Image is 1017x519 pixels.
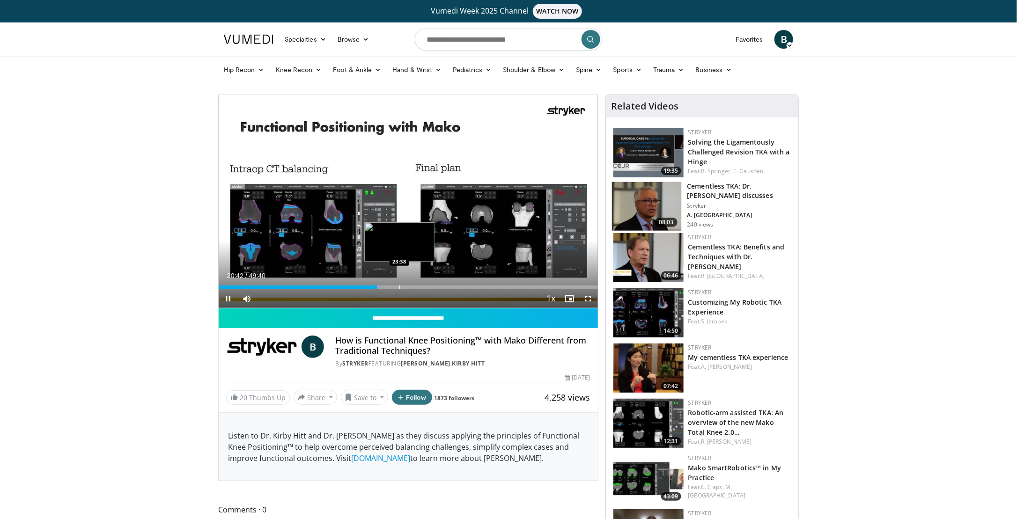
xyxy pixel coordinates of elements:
[701,363,752,371] a: A. [PERSON_NAME]
[565,373,590,382] div: [DATE]
[332,30,375,49] a: Browse
[661,437,681,446] span: 12:31
[648,60,690,79] a: Trauma
[218,60,270,79] a: Hip Recon
[447,60,497,79] a: Pediatrics
[219,285,598,289] div: Progress Bar
[335,359,590,368] div: By FEATURING ,
[452,359,485,367] a: Kirby Hitt
[226,390,290,405] a: 20 Thumbs Up
[730,30,769,49] a: Favorites
[219,289,237,308] button: Pause
[237,289,256,308] button: Mute
[613,288,684,337] img: 26055920-f7a6-407f-820a-2bd18e419f3d.150x105_q85_crop-smart_upscale.jpg
[701,272,765,280] a: R. [GEOGRAPHIC_DATA]
[228,430,589,464] p: Listen to Dr. Kirby Hitt and Dr. [PERSON_NAME] as they discuss applying the principles of Functio...
[435,394,475,402] a: 1873 followers
[688,344,712,351] a: Stryker
[688,167,791,175] div: Feat.
[533,4,582,19] span: WATCH NOW
[688,483,791,500] div: Feat.
[270,60,328,79] a: Knee Recon
[688,353,789,362] a: My cementless TKA experience
[612,182,793,231] a: 08:03 Cementless TKA: Dr. [PERSON_NAME] discusses Stryker A. [GEOGRAPHIC_DATA] 240 views
[608,60,648,79] a: Sports
[415,28,602,51] input: Search topics, interventions
[401,359,450,367] a: [PERSON_NAME]
[701,483,724,491] a: C. Claps,
[688,399,712,407] a: Stryker
[687,212,793,219] p: A. [GEOGRAPHIC_DATA]
[218,504,598,516] span: Comments 0
[302,336,324,358] a: B
[701,438,752,446] a: R. [PERSON_NAME]
[351,453,410,463] a: [DOMAIN_NAME]
[613,128,684,177] img: d0bc407b-43da-4ed6-9d91-ec49560f3b3e.png.150x105_q85_crop-smart_upscale.png
[688,272,791,280] div: Feat.
[688,288,712,296] a: Stryker
[240,393,247,402] span: 20
[688,233,712,241] a: Stryker
[688,454,712,462] a: Stryker
[774,30,793,49] a: B
[613,233,684,282] img: 1eb89806-1382-42eb-88ed-0f9308ab43c8.png.150x105_q85_crop-smart_upscale.png
[542,289,560,308] button: Playback Rate
[225,4,792,19] a: Vumedi Week 2025 ChannelWATCH NOW
[613,288,684,337] a: 14:50
[245,272,247,279] span: /
[579,289,598,308] button: Fullscreen
[688,438,791,446] div: Feat.
[688,128,712,136] a: Stryker
[613,454,684,503] img: 6447fcf3-292f-4e91-9cb4-69224776b4c9.150x105_q85_crop-smart_upscale.jpg
[612,182,681,231] img: 4e16d745-737f-4681-a5da-d7437b1bb712.150x105_q85_crop-smart_upscale.jpg
[661,271,681,280] span: 06:46
[497,60,570,79] a: Shoulder & Elbow
[613,344,684,393] a: 07:42
[688,483,746,499] a: M. [GEOGRAPHIC_DATA]
[249,272,265,279] span: 49:40
[688,509,712,517] a: Stryker
[328,60,387,79] a: Foot & Ankle
[688,463,781,482] a: Mako SmartRobotics™ in My Practice
[688,298,782,316] a: Customizing My Robotic TKA Experience
[364,222,435,262] img: image.jpeg
[655,218,678,227] span: 08:03
[392,390,432,405] button: Follow
[687,182,793,200] h3: Cementless TKA: Dr. [PERSON_NAME] discusses
[613,454,684,503] a: 43:09
[613,128,684,177] a: 19:35
[688,242,785,271] a: Cementless TKA: Benefits and Techniques with Dr. [PERSON_NAME]
[701,167,732,175] a: B. Springer,
[612,101,679,112] h4: Related Videos
[690,60,738,79] a: Business
[613,344,684,393] img: 4b492601-1f86-4970-ad60-0382e120d266.150x105_q85_crop-smart_upscale.jpg
[688,408,784,437] a: Robotic-arm assisted TKA: An overview of the new Mako Total Knee 2.0…
[294,390,337,405] button: Share
[570,60,607,79] a: Spine
[219,95,598,308] video-js: Video Player
[661,382,681,390] span: 07:42
[224,35,273,44] img: VuMedi Logo
[342,359,368,367] a: Stryker
[613,399,684,448] a: 12:31
[226,336,298,358] img: Stryker
[613,233,684,282] a: 06:46
[687,202,793,210] p: Stryker
[733,167,763,175] a: E. Gausden
[661,327,681,335] span: 14:50
[687,221,714,228] p: 240 views
[335,336,590,356] h4: How is Functional Knee Positioning™ with Mako Different from Traditional Techniques?
[341,390,389,405] button: Save to
[701,317,727,325] a: S. Jerabek
[688,363,791,371] div: Feat.
[688,138,790,166] a: Solving the Ligamentously Challenged Revision TKA with a Hinge
[688,317,791,326] div: Feat.
[387,60,447,79] a: Hand & Wrist
[661,167,681,175] span: 19:35
[661,492,681,501] span: 43:09
[613,399,684,448] img: 3ed3d49b-c22b-49e8-bd74-1d9565e20b04.150x105_q85_crop-smart_upscale.jpg
[560,289,579,308] button: Enable picture-in-picture mode
[279,30,332,49] a: Specialties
